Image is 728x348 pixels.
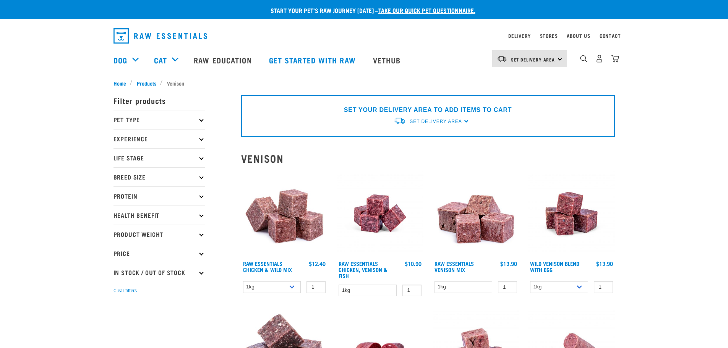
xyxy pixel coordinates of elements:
div: $10.90 [405,261,422,267]
img: van-moving.png [497,55,507,62]
img: Venison Egg 1616 [528,170,615,257]
img: home-icon@2x.png [611,55,619,63]
p: Price [113,244,205,263]
h2: Venison [241,152,615,164]
input: 1 [594,281,613,293]
a: Vethub [365,45,410,75]
div: $13.90 [500,261,517,267]
a: Raw Essentials Venison Mix [435,262,474,271]
img: Raw Essentials Logo [113,28,207,44]
a: Get started with Raw [261,45,365,75]
nav: breadcrumbs [113,79,615,87]
p: Breed Size [113,167,205,186]
p: Protein [113,186,205,206]
p: Experience [113,129,205,148]
img: 1113 RE Venison Mix 01 [433,170,519,257]
span: Products [137,79,156,87]
p: Filter products [113,91,205,110]
img: Chicken Venison mix 1655 [337,170,423,257]
a: Delivery [508,34,530,37]
a: Cat [154,54,167,66]
a: Wild Venison Blend with Egg [530,262,579,271]
input: 1 [402,285,422,296]
img: van-moving.png [394,117,406,125]
span: Home [113,79,126,87]
a: Stores [540,34,558,37]
span: Set Delivery Area [511,58,555,61]
a: take our quick pet questionnaire. [378,8,475,12]
nav: dropdown navigation [107,25,621,47]
p: In Stock / Out Of Stock [113,263,205,282]
input: 1 [306,281,326,293]
img: user.png [595,55,603,63]
a: Contact [600,34,621,37]
a: Raw Education [186,45,261,75]
p: SET YOUR DELIVERY AREA TO ADD ITEMS TO CART [344,105,512,115]
p: Product Weight [113,225,205,244]
img: Pile Of Cubed Chicken Wild Meat Mix [241,170,328,257]
button: Clear filters [113,287,137,294]
div: $13.90 [596,261,613,267]
a: Dog [113,54,127,66]
a: Raw Essentials Chicken, Venison & Fish [339,262,388,277]
a: Raw Essentials Chicken & Wild Mix [243,262,292,271]
span: Set Delivery Area [410,119,462,124]
img: home-icon-1@2x.png [580,55,587,62]
input: 1 [498,281,517,293]
p: Life Stage [113,148,205,167]
div: $12.40 [309,261,326,267]
a: About Us [567,34,590,37]
p: Health Benefit [113,206,205,225]
p: Pet Type [113,110,205,129]
a: Home [113,79,130,87]
a: Products [133,79,160,87]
